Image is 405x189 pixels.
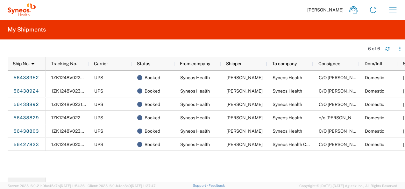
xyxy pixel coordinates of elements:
[13,140,39,150] a: 56427823
[145,138,160,151] span: Booked
[94,75,103,80] span: UPS
[60,184,85,188] span: [DATE] 11:54:36
[51,75,99,80] span: 1ZK1248V0223403361
[180,102,210,107] span: Syneos Health
[365,88,384,94] span: Domestic
[273,142,347,147] span: Syneos Health Communications, Inc.
[209,184,225,187] a: Feedback
[13,61,30,66] span: Ship No.
[94,61,108,66] span: Carrier
[226,142,263,147] span: Nora Cassidy
[94,88,103,94] span: UPS
[226,102,263,107] span: Nora Cassidy
[51,88,100,94] span: 1ZK1248V0239258954
[319,142,364,147] span: C/O Amber Ream
[319,115,363,120] span: c/o Skyler Safriet
[94,142,103,147] span: UPS
[180,75,210,80] span: Syneos Health
[51,142,100,147] span: 1ZK1248V0207677589
[180,88,210,94] span: Syneos Health
[13,86,39,96] a: 56438924
[368,46,380,52] div: 6 of 6
[365,129,384,134] span: Domestic
[13,100,39,110] a: 56438892
[145,84,160,98] span: Booked
[88,184,156,188] span: Client: 2025.16.0-b4dc8a9
[94,129,103,134] span: UPS
[137,61,150,66] span: Status
[193,184,209,187] a: Support
[180,129,210,134] span: Syneos Health
[319,102,364,107] span: C/O Gwyneth Moe
[273,102,302,107] span: Syneos Health
[51,102,99,107] span: 1ZK1248V0231928744
[365,61,382,66] span: Dom/Intl
[13,113,39,123] a: 56438829
[145,98,160,111] span: Booked
[145,124,160,138] span: Booked
[180,61,210,66] span: From company
[226,88,263,94] span: Nora Cassidy
[13,73,39,83] a: 56438952
[365,142,384,147] span: Domestic
[226,129,263,134] span: Nora Cassidy
[307,7,344,13] span: [PERSON_NAME]
[226,115,263,120] span: Nora Cassidy
[319,129,364,134] span: C/O Anna Schurr
[226,75,263,80] span: Nora Cassidy
[319,75,364,80] span: C/O Kendall Palazzi
[180,142,210,147] span: Syneos Health
[273,75,302,80] span: Syneos Health
[94,115,103,120] span: UPS
[51,61,77,66] span: Tracking No.
[226,61,242,66] span: Shipper
[365,115,384,120] span: Domestic
[318,61,340,66] span: Consignee
[273,115,302,120] span: Syneos Health
[145,71,160,84] span: Booked
[51,129,100,134] span: 1ZK1248V0236574920
[365,102,384,107] span: Domestic
[145,111,160,124] span: Booked
[94,102,103,107] span: UPS
[8,26,46,33] h2: My Shipments
[273,88,302,94] span: Syneos Health
[8,184,85,188] span: Server: 2025.16.0-21b0bc45e7b
[365,75,384,80] span: Domestic
[319,88,364,94] span: C/O Brooke Nieder
[131,184,156,188] span: [DATE] 11:37:47
[272,61,297,66] span: To company
[180,115,210,120] span: Syneos Health
[299,183,397,189] span: Copyright © [DATE]-[DATE] Agistix Inc., All Rights Reserved
[273,129,302,134] span: Syneos Health
[13,126,39,136] a: 56438803
[51,115,100,120] span: 1ZK1248V0223008735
